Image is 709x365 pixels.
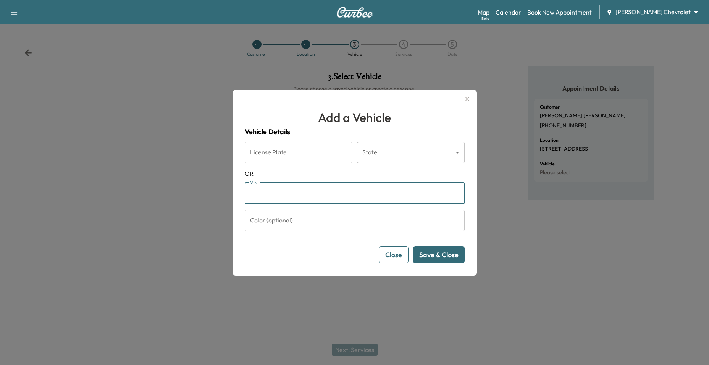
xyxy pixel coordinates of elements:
[250,179,258,186] label: VIN
[478,8,489,17] a: MapBeta
[527,8,592,17] a: Book New Appointment
[481,16,489,21] div: Beta
[245,169,465,178] span: OR
[245,108,465,127] h1: Add a Vehicle
[413,246,465,263] button: Save & Close
[615,8,691,16] span: [PERSON_NAME] Chevrolet
[336,7,373,18] img: Curbee Logo
[245,127,465,137] h4: Vehicle Details
[379,246,409,263] button: Close
[496,8,521,17] a: Calendar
